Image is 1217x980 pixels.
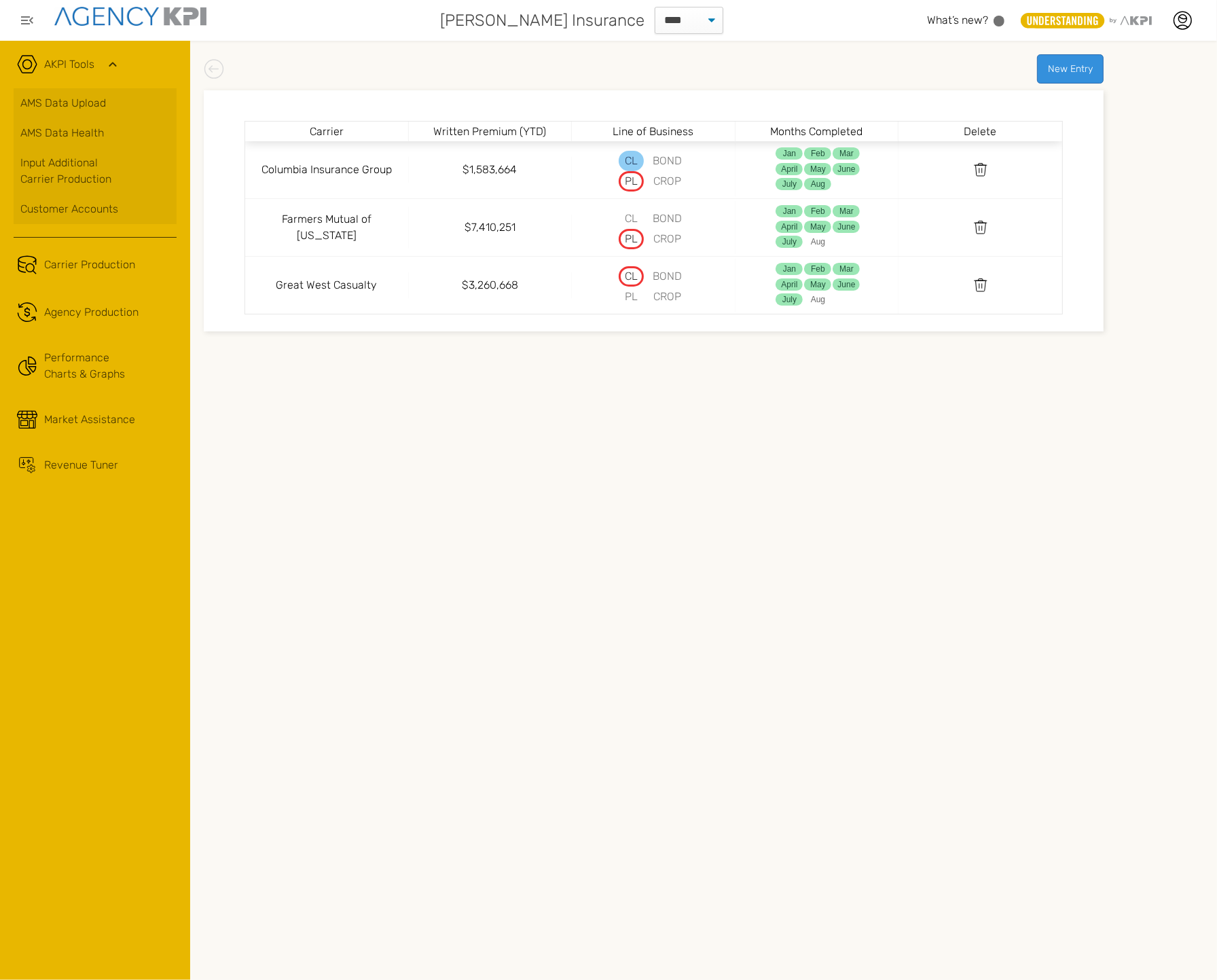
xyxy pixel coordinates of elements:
[412,162,568,178] div: $1,583,664
[619,287,644,307] div: PL
[776,221,803,233] div: April
[619,171,644,192] div: PL
[1037,54,1104,84] button: New Entry
[647,151,688,171] div: BOND
[647,229,688,249] div: CROP
[776,263,803,275] div: Jan
[804,147,831,160] div: Feb
[833,263,860,275] div: Mar
[647,208,688,229] div: BOND
[14,118,177,148] a: AMS Data Health
[833,221,860,233] div: June
[804,221,831,233] div: May
[776,236,803,248] div: July
[619,208,644,229] div: CL
[927,14,988,26] span: What’s new?
[833,147,860,160] div: Mar
[44,304,139,321] span: Agency Production
[833,278,860,291] div: June
[619,229,644,249] div: PL
[902,125,1059,138] div: Delete
[256,277,397,293] span: Great West Casualty
[833,163,860,175] div: June
[804,236,831,248] div: Aug
[256,211,397,244] span: Farmers Mutual of [US_STATE]
[256,162,397,178] span: Columbia Insurance Group
[776,147,803,160] div: Jan
[776,163,803,175] div: April
[833,205,860,217] div: Mar
[44,457,118,473] span: Revenue Tuner
[619,266,644,287] div: CL
[20,125,104,141] span: AMS Data Health
[44,257,135,273] span: Carrier Production
[647,266,688,287] div: BOND
[619,151,644,171] div: CL
[804,278,831,291] div: May
[44,412,135,428] span: Market Assistance
[440,8,644,33] span: [PERSON_NAME] Insurance
[20,201,170,217] div: Customer Accounts
[804,263,831,275] div: Feb
[739,125,895,138] div: Months Completed
[412,219,568,236] div: $7,410,251
[575,125,731,138] div: Line of Business
[804,178,831,190] div: Aug
[776,178,803,190] div: July
[804,293,831,306] div: Aug
[647,287,688,307] div: CROP
[249,125,405,138] div: Carrier
[776,278,803,291] div: April
[776,293,803,306] div: July
[804,205,831,217] div: Feb
[412,277,568,293] div: $3,260,668
[44,56,94,73] a: AKPI Tools
[14,88,177,118] a: AMS Data Upload
[412,125,568,138] div: Written Premium (YTD)
[776,205,803,217] div: Jan
[14,194,177,224] a: Customer Accounts
[14,148,177,194] a: Input AdditionalCarrier Production
[647,171,688,192] div: CROP
[804,163,831,175] div: May
[54,7,206,26] img: agencykpi-logo-550x69-2d9e3fa8.png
